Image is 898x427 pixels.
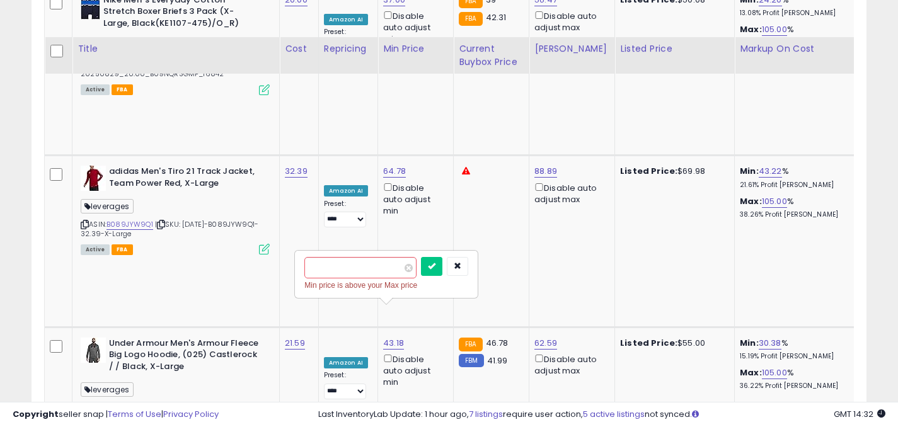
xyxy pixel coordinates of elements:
[324,371,368,399] div: Preset:
[459,354,483,367] small: FBM
[534,352,605,377] div: Disable auto adjust max
[620,337,677,349] b: Listed Price:
[740,196,844,219] div: %
[740,166,844,189] div: %
[383,337,404,350] a: 43.18
[620,165,677,177] b: Listed Price:
[324,185,368,196] div: Amazon AI
[81,382,134,397] span: leverages
[13,408,59,420] strong: Copyright
[81,166,270,253] div: ASIN:
[740,181,844,190] p: 21.61% Profit [PERSON_NAME]
[534,337,557,350] a: 62.59
[324,357,368,368] div: Amazon AI
[620,42,729,55] div: Listed Price
[534,42,609,55] div: [PERSON_NAME]
[762,195,787,208] a: 105.00
[740,367,762,379] b: Max:
[459,42,524,69] div: Current Buybox Price
[112,84,133,95] span: FBA
[620,166,725,177] div: $69.98
[318,409,885,421] div: Last InventoryLab Update: 1 hour ago, require user action, not synced.
[81,166,106,191] img: 41E9GjjPLRS._SL40_.jpg
[81,199,134,214] span: leverages
[459,338,482,351] small: FBA
[762,23,787,36] a: 105.00
[534,165,557,178] a: 88.89
[740,42,849,55] div: Markup on Cost
[81,244,110,255] span: All listings currently available for purchase on Amazon
[109,338,262,376] b: Under Armour Men's Armour Fleece Big Logo Hoodie, (025) Castlerock / / Black, X-Large
[383,9,444,45] div: Disable auto adjust min
[740,210,844,219] p: 38.26% Profit [PERSON_NAME]
[534,181,605,205] div: Disable auto adjust max
[759,337,781,350] a: 30.38
[459,12,482,26] small: FBA
[740,9,844,18] p: 13.08% Profit [PERSON_NAME]
[383,181,444,217] div: Disable auto adjust min
[740,382,844,390] p: 36.22% Profit [PERSON_NAME]
[469,408,503,420] a: 7 listings
[740,23,762,35] b: Max:
[534,9,605,33] div: Disable auto adjust max
[762,367,787,379] a: 105.00
[834,408,885,420] span: 2025-09-16 14:32 GMT
[81,338,106,363] img: 31mzU3kZ1lL._SL40_.jpg
[13,409,219,421] div: seller snap | |
[324,200,368,228] div: Preset:
[285,42,313,55] div: Cost
[740,352,844,361] p: 15.19% Profit [PERSON_NAME]
[759,165,782,178] a: 43.22
[285,165,308,178] a: 32.39
[383,352,444,389] div: Disable auto adjust min
[740,337,759,349] b: Min:
[163,408,219,420] a: Privacy Policy
[740,367,844,390] div: %
[620,338,725,349] div: $55.00
[81,84,110,95] span: All listings currently available for purchase on Amazon
[486,337,509,349] span: 46.78
[112,244,133,255] span: FBA
[285,337,305,350] a: 21.59
[324,42,372,55] div: Repricing
[81,219,258,238] span: | SKU: [DATE]-B089JYW9Q1-32.39-X-Large
[486,11,507,23] span: 42.31
[109,166,262,192] b: adidas Men's Tiro 21 Track Jacket, Team Power Red, X-Large
[583,408,645,420] a: 5 active listings
[108,408,161,420] a: Terms of Use
[735,37,855,74] th: The percentage added to the cost of goods (COGS) that forms the calculator for Min & Max prices.
[740,165,759,177] b: Min:
[106,219,153,230] a: B089JYW9Q1
[304,279,468,292] div: Min price is above your Max price
[740,195,762,207] b: Max:
[383,165,406,178] a: 64.78
[324,14,368,25] div: Amazon AI
[740,338,844,361] div: %
[78,42,274,55] div: Title
[324,28,368,56] div: Preset:
[383,42,448,55] div: Min Price
[740,24,844,47] div: %
[487,355,508,367] span: 41.99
